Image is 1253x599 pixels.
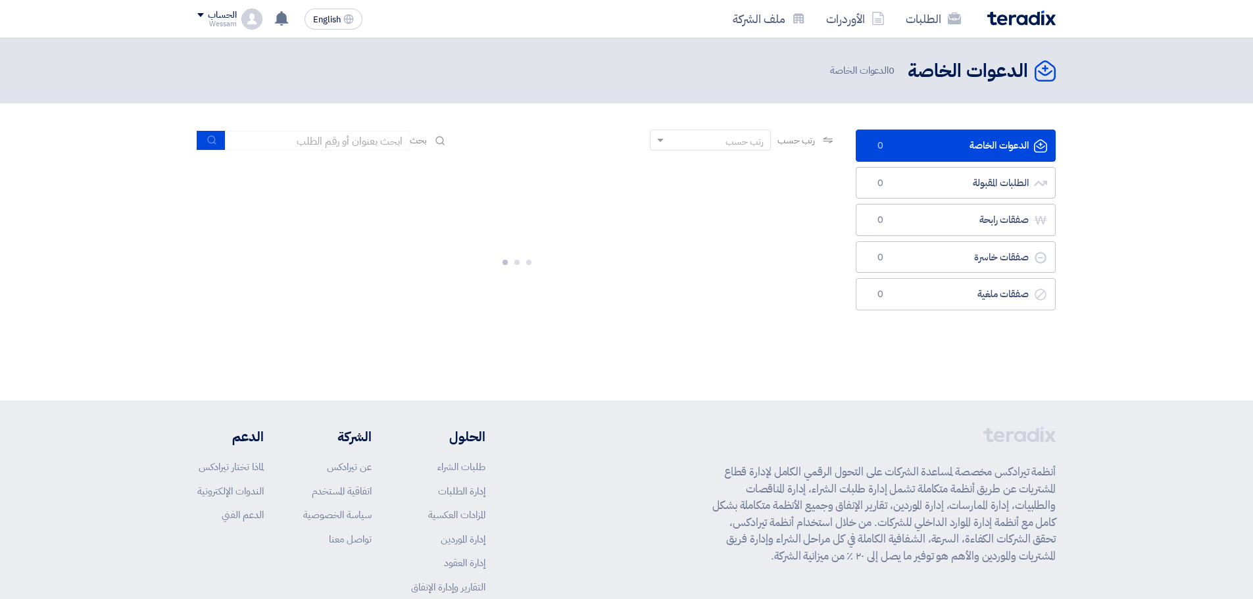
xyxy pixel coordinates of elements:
[197,427,264,446] li: الدعم
[441,532,485,546] a: إدارة الموردين
[437,460,485,474] a: طلبات الشراء
[444,556,485,570] a: إدارة العقود
[329,532,372,546] a: تواصل معنا
[197,20,236,28] div: Wessam
[411,427,485,446] li: الحلول
[241,9,262,30] img: profile_test.png
[226,131,410,151] input: ابحث بعنوان أو رقم الطلب
[872,288,888,301] span: 0
[313,15,341,24] span: English
[725,135,764,149] div: رتب حسب
[872,139,888,153] span: 0
[856,167,1056,199] a: الطلبات المقبولة0
[199,460,264,474] a: لماذا تختار تيرادكس
[856,130,1056,162] a: الدعوات الخاصة0
[312,484,372,498] a: اتفاقية المستخدم
[830,63,897,78] span: الدعوات الخاصة
[987,11,1056,26] img: Teradix logo
[208,10,236,21] div: الحساب
[777,133,815,147] span: رتب حسب
[411,580,485,594] a: التقارير وإدارة الإنفاق
[895,3,971,34] a: الطلبات
[889,63,895,78] span: 0
[856,241,1056,274] a: صفقات خاسرة0
[712,464,1056,564] p: أنظمة تيرادكس مخصصة لمساعدة الشركات على التحول الرقمي الكامل لإدارة قطاع المشتريات عن طريق أنظمة ...
[856,278,1056,310] a: صفقات ملغية0
[197,484,264,498] a: الندوات الإلكترونية
[222,508,264,522] a: الدعم الفني
[872,251,888,264] span: 0
[872,177,888,190] span: 0
[722,3,816,34] a: ملف الشركة
[303,427,372,446] li: الشركة
[410,133,427,147] span: بحث
[856,204,1056,236] a: صفقات رابحة0
[428,508,485,522] a: المزادات العكسية
[816,3,895,34] a: الأوردرات
[872,214,888,227] span: 0
[438,484,485,498] a: إدارة الطلبات
[908,59,1028,84] h2: الدعوات الخاصة
[303,508,372,522] a: سياسة الخصوصية
[305,9,362,30] button: English
[327,460,372,474] a: عن تيرادكس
